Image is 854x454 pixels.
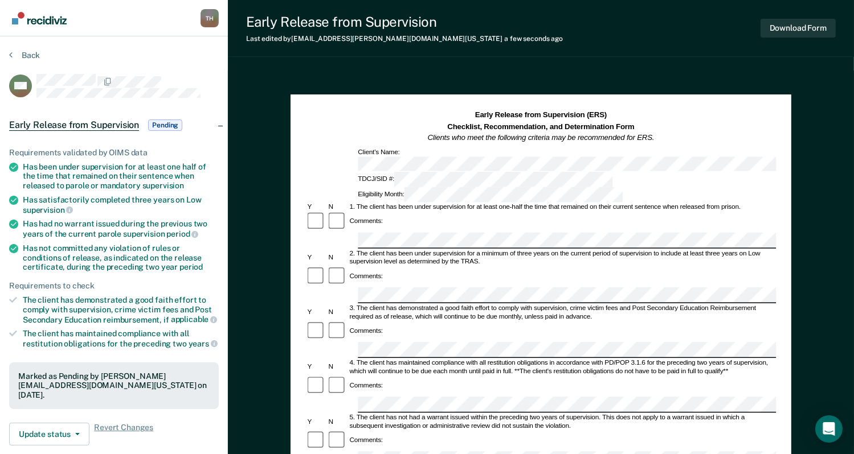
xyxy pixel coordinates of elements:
[475,110,607,119] strong: Early Release from Supervision (ERS)
[23,219,219,238] div: Has had no warrant issued during the previous two years of the current parole supervision
[348,249,777,266] div: 2. The client has been under supervision for a minimum of three years on the current period of su...
[348,304,777,321] div: 3. The client has demonstrated a good faith effort to comply with supervision, crime victim fees ...
[9,119,139,131] span: Early Release from Supervision
[306,308,327,316] div: Y
[246,35,563,43] div: Last edited by [EMAIL_ADDRESS][PERSON_NAME][DOMAIN_NAME][US_STATE]
[447,122,634,130] strong: Checklist, Recommendation, and Determination Form
[306,418,327,426] div: Y
[189,339,218,348] span: years
[18,372,210,400] div: Marked as Pending by [PERSON_NAME][EMAIL_ADDRESS][DOMAIN_NAME][US_STATE] on [DATE].
[761,19,836,38] button: Download Form
[306,253,327,262] div: Y
[23,195,219,214] div: Has satisfactorily completed three years on Low
[23,243,219,272] div: Has not committed any violation of rules or conditions of release, as indicated on the release ce...
[9,423,89,445] button: Update status
[348,217,385,226] div: Comments:
[23,329,219,348] div: The client has maintained compliance with all restitution obligations for the preceding two
[348,382,385,390] div: Comments:
[201,9,219,27] div: T H
[94,423,153,445] span: Revert Changes
[348,358,777,375] div: 4. The client has maintained compliance with all restitution obligations in accordance with PD/PO...
[348,413,777,430] div: 5. The client has not had a warrant issued within the preceding two years of supervision. This do...
[306,203,327,211] div: Y
[348,436,385,445] div: Comments:
[815,415,843,443] div: Open Intercom Messenger
[348,273,385,281] div: Comments:
[179,262,203,271] span: period
[148,119,182,131] span: Pending
[348,327,385,336] div: Comments:
[9,50,40,60] button: Back
[12,12,67,24] img: Recidiviz
[348,203,777,211] div: 1. The client has been under supervision for at least one-half the time that remained on their cu...
[9,148,219,158] div: Requirements validated by OIMS data
[9,281,219,291] div: Requirements to check
[171,315,217,324] span: applicable
[23,205,73,214] span: supervision
[23,295,219,324] div: The client has demonstrated a good faith effort to comply with supervision, crime victim fees and...
[356,187,624,202] div: Eligibility Month:
[427,133,654,142] em: Clients who meet the following criteria may be recommended for ERS.
[246,14,563,30] div: Early Release from Supervision
[356,172,614,187] div: TDCJ/SID #:
[327,308,348,316] div: N
[327,253,348,262] div: N
[327,363,348,372] div: N
[306,363,327,372] div: Y
[23,162,219,191] div: Has been under supervision for at least one half of the time that remained on their sentence when...
[142,181,184,190] span: supervision
[327,203,348,211] div: N
[327,418,348,426] div: N
[504,35,563,43] span: a few seconds ago
[166,229,198,238] span: period
[201,9,219,27] button: Profile dropdown button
